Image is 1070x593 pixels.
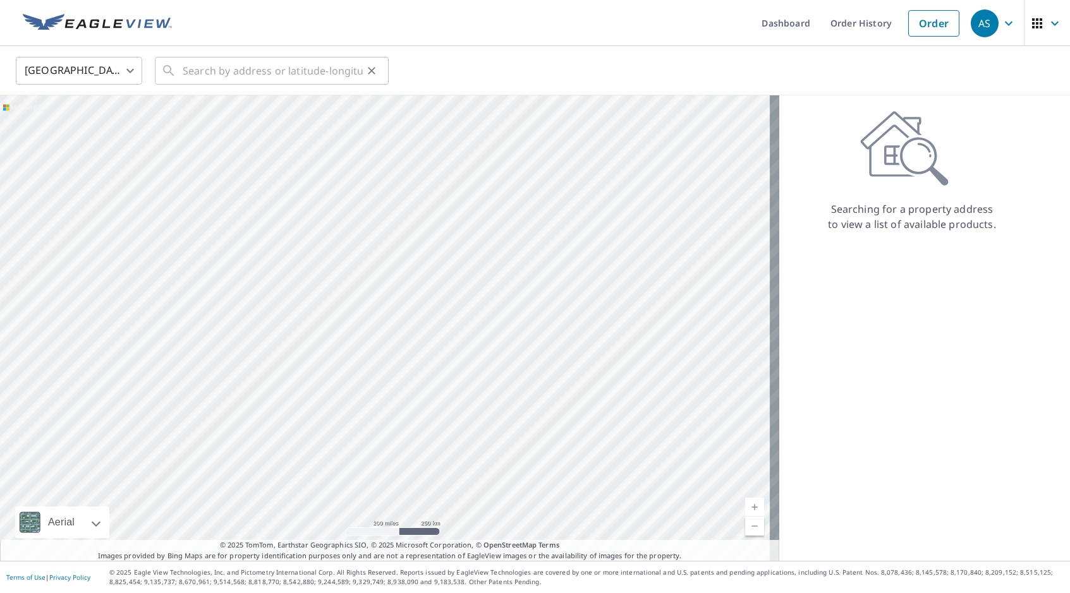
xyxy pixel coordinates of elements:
a: Order [908,10,959,37]
div: Aerial [44,506,78,538]
a: Terms [538,540,559,549]
p: © 2025 Eagle View Technologies, Inc. and Pictometry International Corp. All Rights Reserved. Repo... [109,568,1064,587]
button: Clear [363,62,380,80]
p: Searching for a property address to view a list of available products. [827,201,997,232]
div: Aerial [15,506,109,538]
p: | [6,573,90,581]
img: EV Logo [23,14,172,33]
div: AS [971,9,999,37]
a: Current Level 5, Zoom In [745,498,764,517]
a: OpenStreetMap [483,540,537,549]
a: Terms of Use [6,573,46,582]
span: © 2025 TomTom, Earthstar Geographics SIO, © 2025 Microsoft Corporation, © [220,540,559,551]
a: Current Level 5, Zoom Out [745,517,764,536]
a: Privacy Policy [49,573,90,582]
div: [GEOGRAPHIC_DATA] [16,53,142,88]
input: Search by address or latitude-longitude [183,53,363,88]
